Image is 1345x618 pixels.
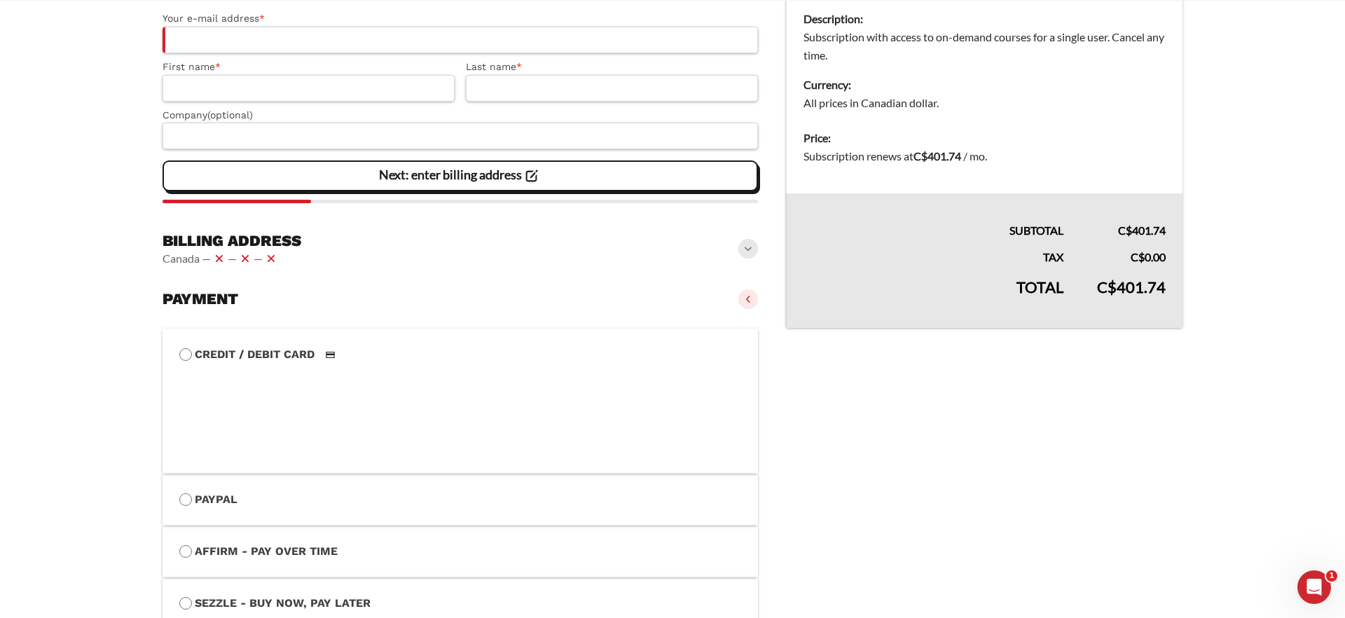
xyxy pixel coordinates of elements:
th: Subtotal [786,193,1080,240]
span: C$ [913,149,927,163]
input: Sezzle - Buy Now, Pay Later [179,597,192,610]
span: 1 [1326,570,1337,582]
label: Credit / Debit Card [179,345,741,364]
dd: All prices in Canadian dollar. [803,94,1166,112]
bdi: 401.74 [1097,277,1166,296]
span: Subscription renews at . [803,149,987,163]
h3: Billing address [163,231,301,251]
vaadin-horizontal-layout: Canada — — — [163,250,301,267]
img: Credit / Debit Card [317,346,343,363]
label: Affirm - Pay over time [179,542,741,561]
bdi: 401.74 [913,149,961,163]
span: / mo [963,149,985,163]
bdi: 0.00 [1131,250,1166,263]
input: Credit / Debit CardCredit / Debit Card [179,348,192,361]
label: Your e-mail address [163,11,758,27]
label: PayPal [179,490,741,509]
h3: Payment [163,289,238,309]
vaadin-button: Next: enter billing address [163,160,758,191]
label: Company [163,107,758,123]
dd: Subscription with access to on-demand courses for a single user. Cancel any time. [803,28,1166,64]
input: PayPal [179,493,192,506]
span: (optional) [207,109,253,121]
span: C$ [1131,250,1145,263]
input: Affirm - Pay over time [179,545,192,558]
dt: Price: [803,129,1166,147]
label: First name [163,59,455,75]
span: C$ [1097,277,1117,296]
label: Last name [466,59,758,75]
label: Sezzle - Buy Now, Pay Later [179,594,741,612]
bdi: 401.74 [1118,224,1166,237]
dt: Currency: [803,76,1166,94]
dt: Description: [803,10,1166,28]
iframe: Intercom live chat [1297,570,1331,604]
span: C$ [1118,224,1132,237]
th: Tax [786,240,1080,266]
th: Total [786,266,1080,328]
iframe: Secure payment input frame [177,361,738,457]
